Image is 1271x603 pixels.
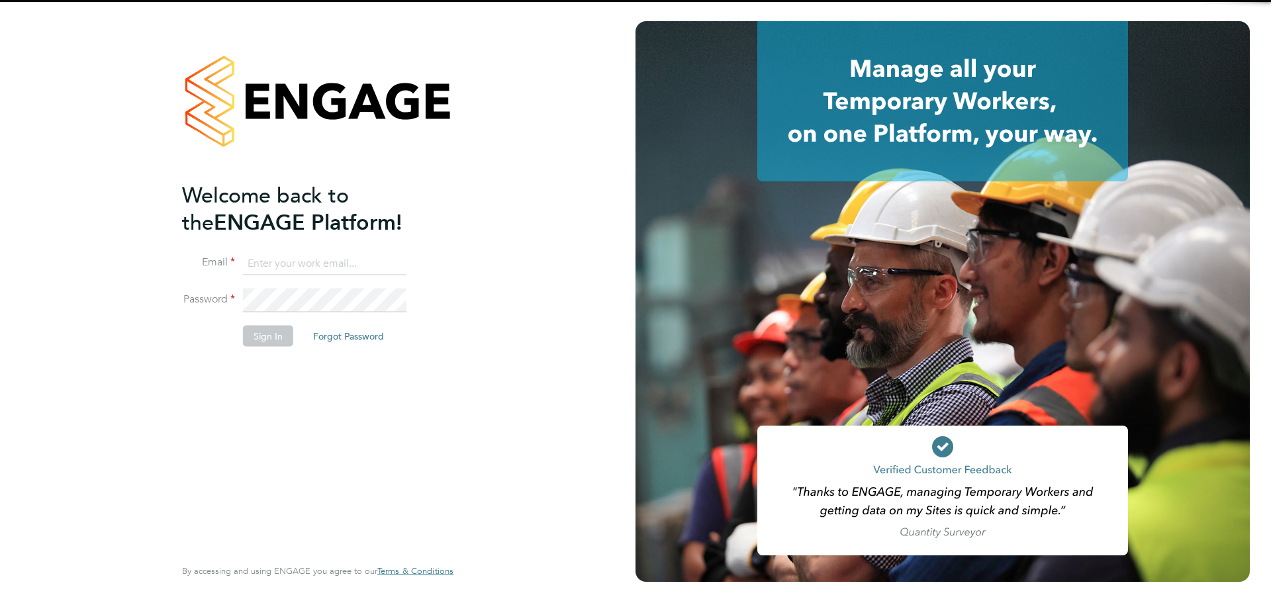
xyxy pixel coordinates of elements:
button: Forgot Password [303,326,395,347]
button: Sign In [243,326,293,347]
input: Enter your work email... [243,252,406,275]
span: By accessing and using ENGAGE you agree to our [182,565,453,577]
a: Terms & Conditions [377,566,453,577]
span: Welcome back to the [182,182,349,235]
h2: ENGAGE Platform! [182,181,440,236]
label: Email [182,255,235,269]
label: Password [182,293,235,306]
span: Terms & Conditions [377,565,453,577]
